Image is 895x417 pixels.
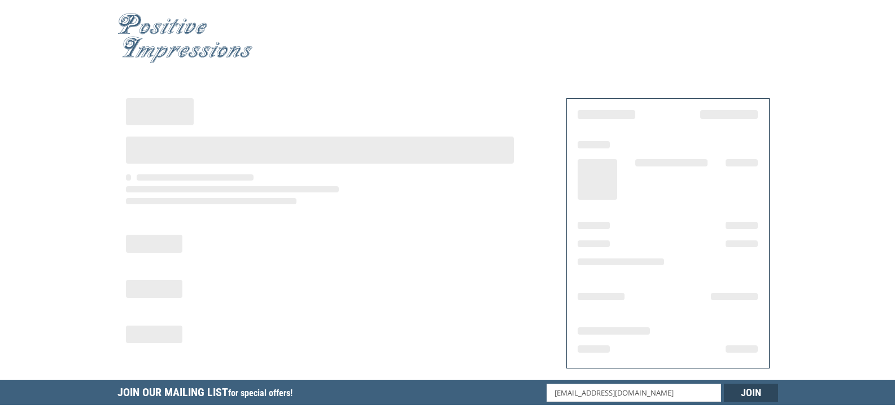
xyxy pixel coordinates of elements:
span: for special offers! [228,388,292,398]
input: Join [724,384,778,402]
input: Email [547,384,721,402]
img: Positive Impressions [117,13,253,63]
h5: Join Our Mailing List [117,380,298,409]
